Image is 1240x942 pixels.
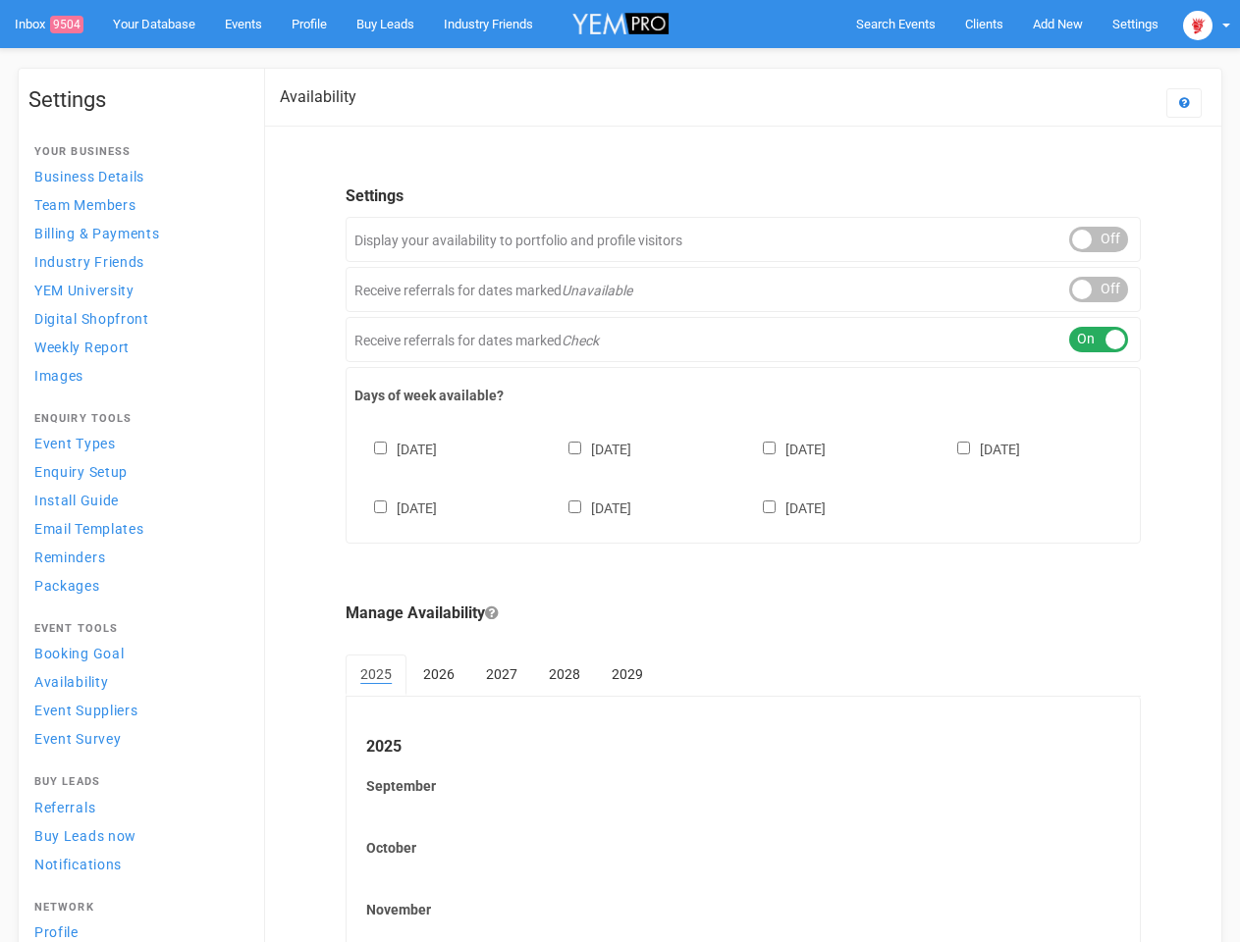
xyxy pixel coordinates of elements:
h4: Event Tools [34,623,239,635]
span: Images [34,368,83,384]
input: [DATE] [568,500,581,513]
a: 2026 [408,654,469,694]
input: [DATE] [568,442,581,454]
div: Receive referrals for dates marked [346,267,1141,312]
a: Email Templates [28,515,244,542]
label: Days of week available? [354,386,1132,405]
span: Enquiry Setup [34,464,128,480]
a: Event Types [28,430,244,456]
legend: 2025 [366,736,1120,759]
h1: Settings [28,88,244,112]
a: 2029 [597,654,658,694]
span: Search Events [856,17,936,31]
span: Booking Goal [34,646,124,661]
span: Add New [1033,17,1083,31]
a: 2025 [346,654,406,696]
a: Images [28,362,244,389]
span: Digital Shopfront [34,311,149,327]
span: Availability [34,674,108,690]
h4: Your Business [34,146,239,158]
span: Event Types [34,436,116,451]
label: [DATE] [743,497,826,518]
label: November [366,900,1120,919]
span: Install Guide [34,493,119,508]
label: [DATE] [354,497,437,518]
span: Business Details [34,169,144,184]
a: Buy Leads now [28,822,244,849]
a: Business Details [28,163,244,189]
label: [DATE] [938,438,1020,459]
input: [DATE] [374,442,387,454]
span: Reminders [34,549,105,565]
legend: Settings [346,185,1141,208]
a: Digital Shopfront [28,305,244,332]
a: YEM University [28,277,244,303]
span: Packages [34,578,100,594]
label: [DATE] [549,438,631,459]
input: [DATE] [763,500,776,513]
a: Packages [28,572,244,599]
span: Event Suppliers [34,703,138,718]
a: Weekly Report [28,334,244,360]
div: Display your availability to portfolio and profile visitors [346,217,1141,262]
span: Clients [965,17,1003,31]
a: Booking Goal [28,640,244,666]
a: Reminders [28,544,244,570]
legend: Manage Availability [346,602,1141,625]
a: Notifications [28,851,244,877]
a: Referrals [28,794,244,820]
a: Install Guide [28,487,244,513]
a: Event Suppliers [28,697,244,723]
div: Receive referrals for dates marked [346,317,1141,362]
a: Industry Friends [28,248,244,275]
h4: Buy Leads [34,776,239,788]
label: [DATE] [743,438,826,459]
em: Unavailable [562,283,632,298]
a: Availability [28,668,244,695]
label: September [366,776,1120,796]
span: Notifications [34,857,122,872]
label: October [366,838,1120,858]
span: 9504 [50,16,83,33]
a: Team Members [28,191,244,218]
h4: Network [34,902,239,914]
a: Billing & Payments [28,220,244,246]
label: [DATE] [354,438,437,459]
a: Enquiry Setup [28,458,244,485]
a: Event Survey [28,725,244,752]
span: Billing & Payments [34,226,160,241]
img: open-uri20250107-2-1pbi2ie [1183,11,1213,40]
span: Event Survey [34,731,121,747]
a: 2028 [534,654,595,694]
em: Check [562,333,599,348]
label: [DATE] [549,497,631,518]
a: 2027 [471,654,532,694]
span: Email Templates [34,521,144,537]
input: [DATE] [763,442,776,454]
span: Weekly Report [34,340,130,355]
span: Team Members [34,197,135,213]
span: YEM University [34,283,135,298]
input: [DATE] [957,442,970,454]
input: [DATE] [374,500,387,513]
h2: Availability [280,88,356,106]
h4: Enquiry Tools [34,413,239,425]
